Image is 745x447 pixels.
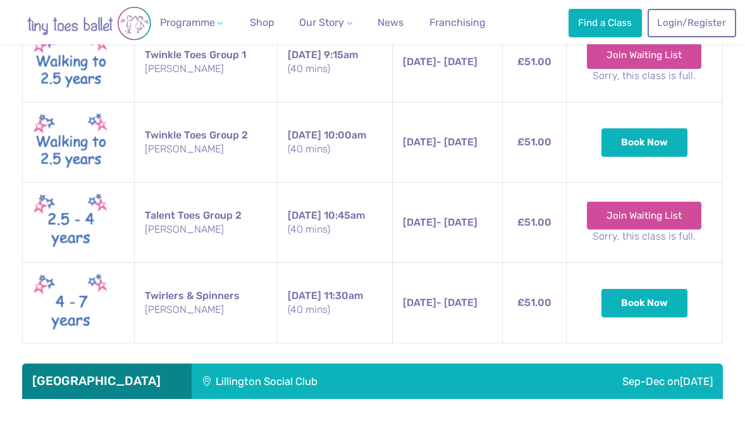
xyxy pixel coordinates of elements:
[145,142,267,156] small: [PERSON_NAME]
[680,375,713,388] span: [DATE]
[245,10,280,35] a: Shop
[503,183,566,263] td: £51.00
[403,56,477,68] span: - [DATE]
[33,110,109,175] img: Walking to Twinkle New (May 2025)
[372,10,409,35] a: News
[33,271,109,335] img: Twirlers & Spinners New (May 2025)
[503,22,566,102] td: £51.00
[403,297,477,309] span: - [DATE]
[192,364,485,399] div: Lillington Social Club
[403,56,436,68] span: [DATE]
[403,136,436,148] span: [DATE]
[288,290,321,302] span: [DATE]
[135,263,278,343] td: Twirlers & Spinners
[503,102,566,183] td: £51.00
[403,136,477,148] span: - [DATE]
[135,22,278,102] td: Twinkle Toes Group 1
[288,49,321,61] span: [DATE]
[288,62,381,76] small: (40 mins)
[288,142,381,156] small: (40 mins)
[155,10,228,35] a: Programme
[288,223,381,236] small: (40 mins)
[503,263,566,343] td: £51.00
[288,129,321,141] span: [DATE]
[601,289,687,317] button: Book Now
[145,223,267,236] small: [PERSON_NAME]
[429,16,486,28] span: Franchising
[403,297,436,309] span: [DATE]
[403,216,436,228] span: [DATE]
[250,16,274,28] span: Shop
[278,263,392,343] td: 11:30am
[601,128,687,156] button: Book Now
[378,16,403,28] span: News
[33,190,109,255] img: Talent toes New (May 2025)
[294,10,357,35] a: Our Story
[32,374,181,389] h3: [GEOGRAPHIC_DATA]
[299,16,344,28] span: Our Story
[587,41,701,69] a: Join Waiting List
[424,10,491,35] a: Franchising
[278,102,392,183] td: 10:00am
[145,303,267,317] small: [PERSON_NAME]
[278,183,392,263] td: 10:45am
[484,364,722,399] div: Sep-Dec on
[648,9,736,37] a: Login/Register
[577,69,712,83] small: Sorry, this class is full.
[278,22,392,102] td: 9:15am
[569,9,642,37] a: Find a Class
[403,216,477,228] span: - [DATE]
[587,202,701,230] a: Join Waiting List
[288,303,381,317] small: (40 mins)
[33,30,109,94] img: Walking to Twinkle New (May 2025)
[577,230,712,243] small: Sorry, this class is full.
[160,16,215,28] span: Programme
[135,183,278,263] td: Talent Toes Group 2
[288,209,321,221] span: [DATE]
[13,6,165,40] img: tiny toes ballet
[135,102,278,183] td: Twinkle Toes Group 2
[145,62,267,76] small: [PERSON_NAME]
